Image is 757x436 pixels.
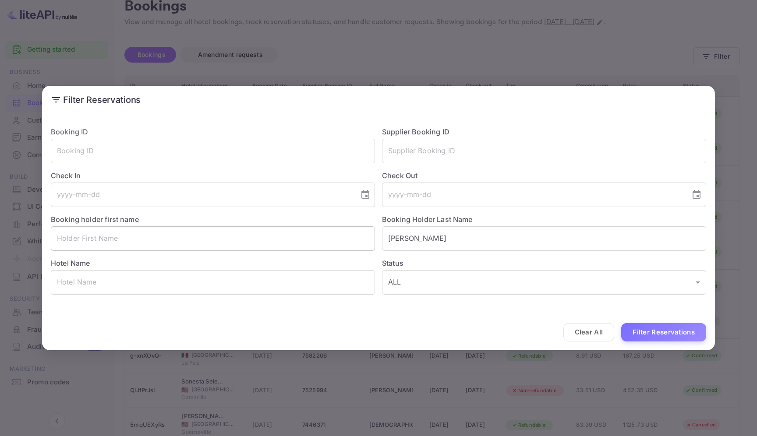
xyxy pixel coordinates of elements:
input: yyyy-mm-dd [51,183,353,207]
input: Holder First Name [51,226,375,251]
label: Booking Holder Last Name [382,215,473,224]
button: Filter Reservations [621,323,706,342]
button: Choose date [688,186,705,204]
input: Supplier Booking ID [382,139,706,163]
label: Status [382,258,706,268]
label: Booking ID [51,127,88,136]
label: Check In [51,170,375,181]
input: yyyy-mm-dd [382,183,684,207]
input: Booking ID [51,139,375,163]
input: Holder Last Name [382,226,706,251]
button: Choose date [357,186,374,204]
label: Check Out [382,170,706,181]
label: Booking holder first name [51,215,139,224]
button: Clear All [563,323,615,342]
label: Hotel Name [51,259,90,267]
h2: Filter Reservations [42,86,715,114]
input: Hotel Name [51,270,375,295]
div: ALL [382,270,706,295]
label: Supplier Booking ID [382,127,449,136]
